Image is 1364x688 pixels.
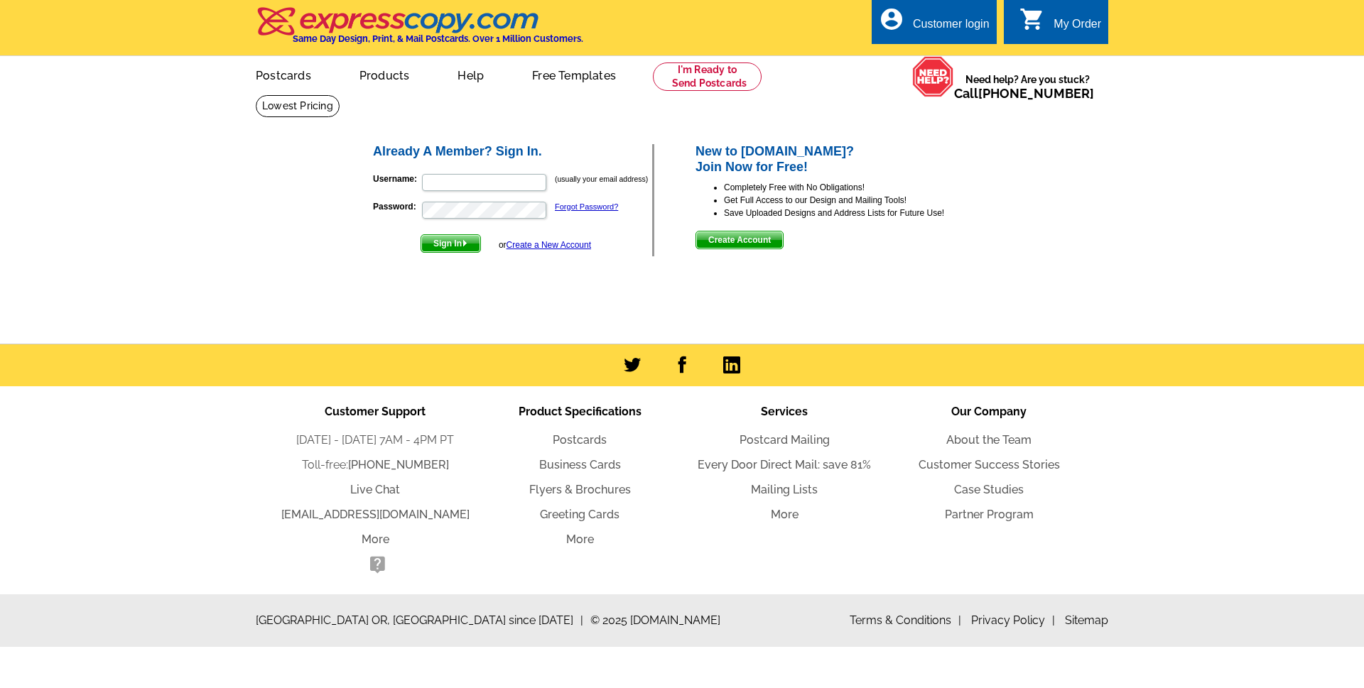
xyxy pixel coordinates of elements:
[337,58,433,91] a: Products
[740,433,830,447] a: Postcard Mailing
[946,433,1032,447] a: About the Team
[373,173,421,185] label: Username:
[724,207,993,219] li: Save Uploaded Designs and Address Lists for Future Use!
[696,231,783,249] span: Create Account
[273,457,477,474] li: Toll-free:
[350,483,400,496] a: Live Chat
[724,194,993,207] li: Get Full Access to our Design and Mailing Tools!
[1019,16,1101,33] a: shopping_cart My Order
[507,240,591,250] a: Create a New Account
[553,433,607,447] a: Postcards
[978,86,1094,101] a: [PHONE_NUMBER]
[850,613,961,627] a: Terms & Conditions
[348,458,449,471] a: [PHONE_NUMBER]
[913,18,990,38] div: Customer login
[1019,6,1045,32] i: shopping_cart
[555,175,648,183] small: (usually your email address)
[462,240,468,246] img: button-next-arrow-white.png
[695,231,784,249] button: Create Account
[509,58,639,91] a: Free Templates
[373,200,421,213] label: Password:
[695,144,993,175] h2: New to [DOMAIN_NAME]? Join Now for Free!
[879,6,904,32] i: account_circle
[529,483,631,496] a: Flyers & Brochures
[751,483,818,496] a: Mailing Lists
[954,72,1101,101] span: Need help? Are you stuck?
[421,235,480,252] span: Sign In
[1054,18,1101,38] div: My Order
[325,405,426,418] span: Customer Support
[256,612,583,629] span: [GEOGRAPHIC_DATA] OR, [GEOGRAPHIC_DATA] since [DATE]
[879,16,990,33] a: account_circle Customer login
[1065,613,1108,627] a: Sitemap
[281,508,470,521] a: [EMAIL_ADDRESS][DOMAIN_NAME]
[724,181,993,194] li: Completely Free with No Obligations!
[761,405,808,418] span: Services
[373,144,652,160] h2: Already A Member? Sign In.
[919,458,1060,471] a: Customer Success Stories
[590,612,720,629] span: © 2025 [DOMAIN_NAME]
[771,508,799,521] a: More
[566,533,594,546] a: More
[362,533,389,546] a: More
[954,483,1024,496] a: Case Studies
[540,508,619,521] a: Greeting Cards
[945,508,1034,521] a: Partner Program
[256,17,583,44] a: Same Day Design, Print, & Mail Postcards. Over 1 Million Customers.
[951,405,1027,418] span: Our Company
[555,202,618,211] a: Forgot Password?
[698,458,871,471] a: Every Door Direct Mail: save 81%
[421,234,481,253] button: Sign In
[233,58,334,91] a: Postcards
[435,58,507,91] a: Help
[293,33,583,44] h4: Same Day Design, Print, & Mail Postcards. Over 1 Million Customers.
[539,458,621,471] a: Business Cards
[971,613,1055,627] a: Privacy Policy
[519,405,642,418] span: Product Specifications
[954,86,1094,101] span: Call
[499,239,591,251] div: or
[273,432,477,449] li: [DATE] - [DATE] 7AM - 4PM PT
[912,56,954,97] img: help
